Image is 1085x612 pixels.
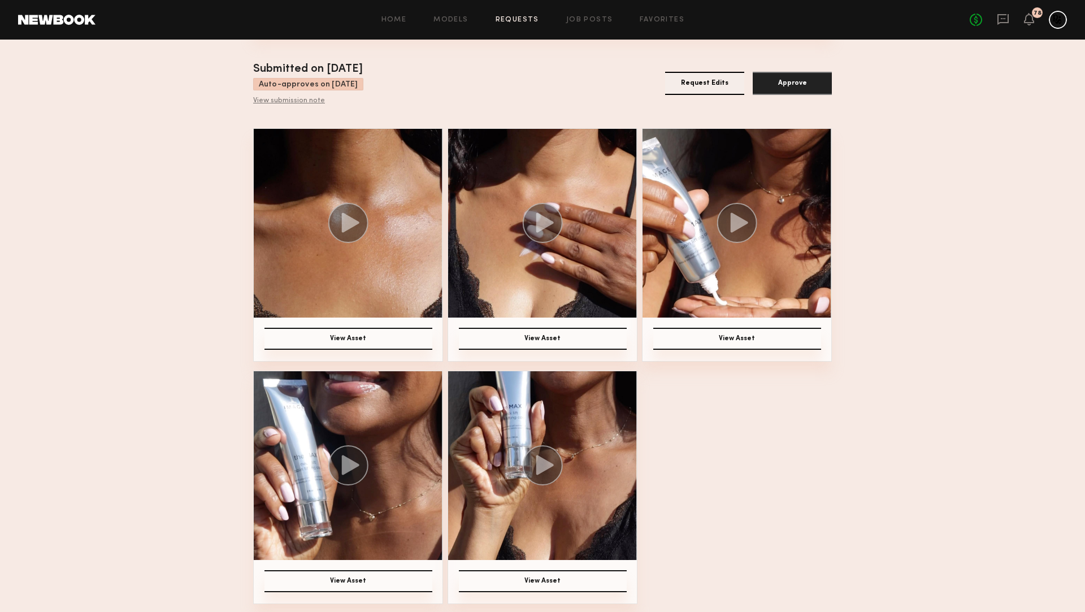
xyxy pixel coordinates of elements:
[433,16,468,24] a: Models
[448,129,637,318] img: Asset
[459,570,627,592] button: View Asset
[640,16,684,24] a: Favorites
[653,328,821,350] button: View Asset
[254,129,442,318] img: Asset
[459,328,627,350] button: View Asset
[264,328,432,350] button: View Asset
[253,97,363,106] div: View submission note
[253,61,363,78] div: Submitted on [DATE]
[566,16,613,24] a: Job Posts
[1034,10,1041,16] div: 78
[643,129,831,318] img: Asset
[753,72,832,95] button: Approve
[381,16,407,24] a: Home
[264,570,432,592] button: View Asset
[254,371,442,560] img: Asset
[253,78,363,90] div: Auto-approves on [DATE]
[496,16,539,24] a: Requests
[448,371,637,560] img: Asset
[665,72,744,95] button: Request Edits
